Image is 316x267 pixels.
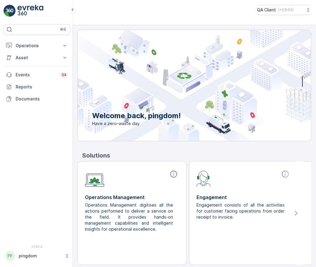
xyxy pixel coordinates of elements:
p: Solutions [82,151,311,160]
span: v 1.50.2 [4,245,70,248]
button: QA Client(+03:00) [257,5,311,15]
img: module-icon [197,170,211,187]
a: Documents [4,93,70,105]
a: Events34 [4,69,70,81]
p: QA Client [257,7,276,13]
img: logo_light-DOdMpM7g.png [17,5,43,17]
a: Reports [4,81,70,93]
button: Asset [4,52,70,64]
p: 34 [61,72,67,77]
p: Operations Management digitises all the actions performed to deliver a service on the field. It p... [85,202,174,232]
p: pingdom [19,253,62,259]
img: logo [4,5,16,17]
p: Operations [16,43,58,49]
div: PP [5,251,15,261]
img: module-icon [85,170,104,187]
p: ( +03:00 ) [278,8,294,12]
p: Documents [16,96,68,102]
p: Welcome back, pingdom! [92,111,181,121]
p: Reports [16,84,68,90]
p: Asset [16,55,58,61]
button: PPpingdom [4,250,70,262]
p: Engagement consists of all the activities for customer facing operations from order receipt to in... [197,202,286,220]
p: Events [16,72,57,78]
span: Have a zero-waste day [92,121,181,127]
button: Operations [4,40,70,52]
p: Operations Management [85,194,179,201]
img: city illustration [51,30,311,141]
p: ⌘B [60,27,66,32]
p: Engagement [197,194,291,201]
